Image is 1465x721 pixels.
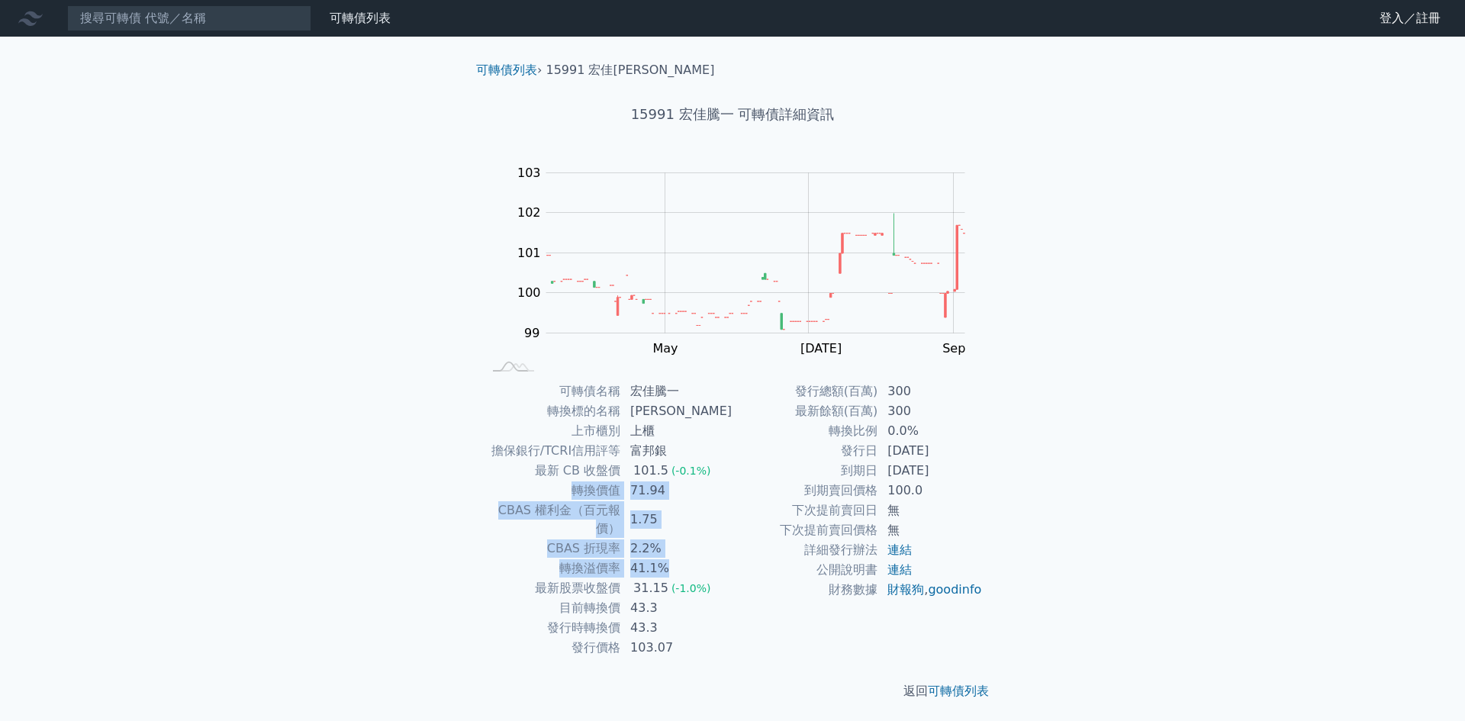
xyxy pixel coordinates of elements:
[621,638,732,658] td: 103.07
[482,421,621,441] td: 上市櫃別
[878,481,983,501] td: 100.0
[482,401,621,421] td: 轉換標的名稱
[732,520,878,540] td: 下次提前賣回價格
[800,341,842,356] tspan: [DATE]
[732,421,878,441] td: 轉換比例
[887,582,924,597] a: 財報狗
[500,166,988,356] g: Chart
[482,441,621,461] td: 擔保銀行/TCRI信用評等
[621,441,732,461] td: 富邦銀
[482,618,621,638] td: 發行時轉換價
[878,501,983,520] td: 無
[621,421,732,441] td: 上櫃
[732,540,878,560] td: 詳細發行辦法
[878,580,983,600] td: ,
[464,682,1001,700] p: 返回
[482,578,621,598] td: 最新股票收盤價
[671,582,711,594] span: (-1.0%)
[476,61,542,79] li: ›
[732,461,878,481] td: 到期日
[928,582,981,597] a: goodinfo
[517,205,541,220] tspan: 102
[482,638,621,658] td: 發行價格
[517,285,541,300] tspan: 100
[517,166,541,180] tspan: 103
[671,465,711,477] span: (-0.1%)
[524,326,539,340] tspan: 99
[630,579,671,597] div: 31.15
[732,441,878,461] td: 發行日
[928,684,989,698] a: 可轉債列表
[1367,6,1453,31] a: 登入／註冊
[482,381,621,401] td: 可轉債名稱
[482,558,621,578] td: 轉換溢價率
[878,381,983,401] td: 300
[482,461,621,481] td: 最新 CB 收盤價
[517,246,541,260] tspan: 101
[621,558,732,578] td: 41.1%
[732,401,878,421] td: 最新餘額(百萬)
[621,381,732,401] td: 宏佳騰一
[732,381,878,401] td: 發行總額(百萬)
[732,580,878,600] td: 財務數據
[621,539,732,558] td: 2.2%
[482,501,621,539] td: CBAS 權利金（百元報價）
[621,401,732,421] td: [PERSON_NAME]
[546,61,715,79] li: 15991 宏佳[PERSON_NAME]
[1389,648,1465,721] div: 聊天小工具
[476,63,537,77] a: 可轉債列表
[621,598,732,618] td: 43.3
[887,562,912,577] a: 連結
[630,462,671,480] div: 101.5
[878,520,983,540] td: 無
[621,501,732,539] td: 1.75
[732,501,878,520] td: 下次提前賣回日
[464,104,1001,125] h1: 15991 宏佳騰一 可轉債詳細資訊
[330,11,391,25] a: 可轉債列表
[878,461,983,481] td: [DATE]
[878,421,983,441] td: 0.0%
[621,618,732,638] td: 43.3
[482,598,621,618] td: 目前轉換價
[878,441,983,461] td: [DATE]
[732,560,878,580] td: 公開說明書
[732,481,878,501] td: 到期賣回價格
[652,341,678,356] tspan: May
[942,341,965,356] tspan: Sep
[887,542,912,557] a: 連結
[621,481,732,501] td: 71.94
[482,481,621,501] td: 轉換價值
[67,5,311,31] input: 搜尋可轉債 代號／名稱
[482,539,621,558] td: CBAS 折現率
[878,401,983,421] td: 300
[1389,648,1465,721] iframe: Chat Widget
